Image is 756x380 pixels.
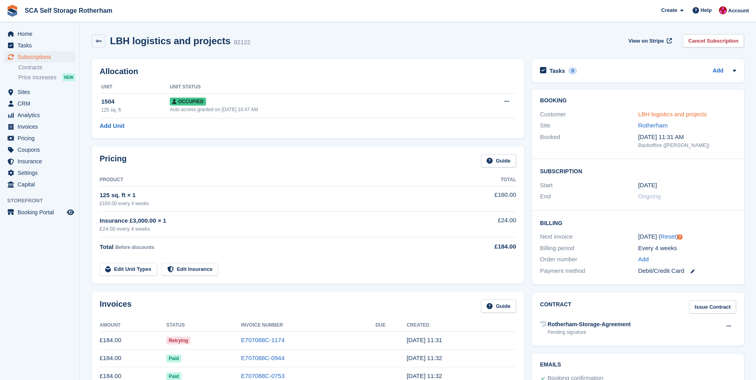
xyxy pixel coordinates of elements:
div: Auto access granted on [DATE] 10:47 AM [170,106,461,113]
a: Guide [481,154,516,167]
a: View on Stripe [625,34,674,47]
a: E707088C-1174 [241,337,285,343]
a: Cancel Subscription [683,34,744,47]
div: End [540,192,638,201]
th: Product [100,174,452,186]
th: Status [166,319,241,332]
div: 125 sq. ft × 1 [100,191,452,200]
a: E707088C-0753 [241,372,285,379]
a: menu [4,28,75,39]
a: Add Unit [100,121,124,131]
h2: Booking [540,98,736,104]
th: Created [406,319,516,332]
a: menu [4,110,75,121]
h2: Emails [540,362,736,368]
div: 1504 [101,97,170,106]
h2: Subscription [540,167,736,175]
div: £24.00 every 4 weeks [100,225,452,233]
a: menu [4,133,75,144]
th: Unit Status [170,81,461,94]
a: LBH logistics and projects [638,111,707,118]
a: menu [4,144,75,155]
a: Edit Unit Types [100,263,157,276]
div: Debit/Credit Card [638,266,736,276]
span: Tasks [18,40,65,51]
div: 82122 [234,38,251,47]
span: CRM [18,98,65,109]
time: 2025-04-16 00:00:00 UTC [638,181,657,190]
a: Guide [481,300,516,313]
a: menu [4,156,75,167]
div: NEW [62,73,75,81]
span: Total [100,243,114,250]
span: Subscriptions [18,51,65,63]
a: Rotherham [638,122,668,129]
span: Home [18,28,65,39]
h2: Pricing [100,154,127,167]
td: £160.00 [452,186,516,211]
div: 125 sq. ft [101,106,170,114]
h2: Tasks [550,67,565,74]
a: Edit Insurance [162,263,218,276]
div: Billing period [540,244,638,253]
span: Paid [166,355,181,362]
span: Occupied [170,98,206,106]
div: Next invoice [540,232,638,241]
div: Tooltip anchor [676,233,683,241]
a: menu [4,207,75,218]
span: Create [661,6,677,14]
th: Invoice Number [241,319,375,332]
th: Due [375,319,406,332]
span: Pricing [18,133,65,144]
div: Rotherham-Storage-Agreement [548,320,630,329]
div: Booked [540,133,638,149]
div: £184.00 [452,242,516,251]
div: Insurance £3,000.00 × 1 [100,216,452,225]
th: Total [452,174,516,186]
h2: Invoices [100,300,132,313]
a: SCA Self Storage Rotherham [22,4,116,17]
td: £184.00 [100,331,166,349]
div: Pending signature [548,329,630,336]
span: Ongoing [638,193,661,200]
a: menu [4,40,75,51]
a: menu [4,167,75,178]
a: menu [4,179,75,190]
a: menu [4,98,75,109]
div: [DATE] ( ) [638,232,736,241]
span: Price increases [18,74,57,81]
a: menu [4,86,75,98]
span: Insurance [18,156,65,167]
span: Sites [18,86,65,98]
span: Coupons [18,144,65,155]
time: 2025-09-03 10:32:37 UTC [406,355,442,361]
a: E707088C-0944 [241,355,285,361]
div: Start [540,181,638,190]
td: £184.00 [100,349,166,367]
div: Customer [540,110,638,119]
a: Add [713,67,723,76]
a: Reset [661,233,676,240]
span: Help [701,6,712,14]
div: £160.00 every 4 weeks [100,200,452,207]
span: View on Stripe [628,37,664,45]
img: stora-icon-8386f47178a22dfd0bd8f6a31ec36ba5ce8667c1dd55bd0f319d3a0aa187defe.svg [6,5,18,17]
span: Analytics [18,110,65,121]
span: Retrying [166,337,190,345]
a: Price increases NEW [18,73,75,82]
a: menu [4,51,75,63]
a: Contracts [18,64,75,71]
time: 2025-08-06 10:32:06 UTC [406,372,442,379]
span: Invoices [18,121,65,132]
div: Every 4 weeks [638,244,736,253]
span: Settings [18,167,65,178]
div: [DATE] 11:31 AM [638,133,736,142]
img: Thomas Webb [719,6,727,14]
div: Payment method [540,266,638,276]
h2: Billing [540,219,736,227]
div: Backoffice ([PERSON_NAME]) [638,141,736,149]
span: Storefront [7,197,79,205]
td: £24.00 [452,212,516,237]
a: Issue Contract [689,300,736,313]
a: menu [4,121,75,132]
